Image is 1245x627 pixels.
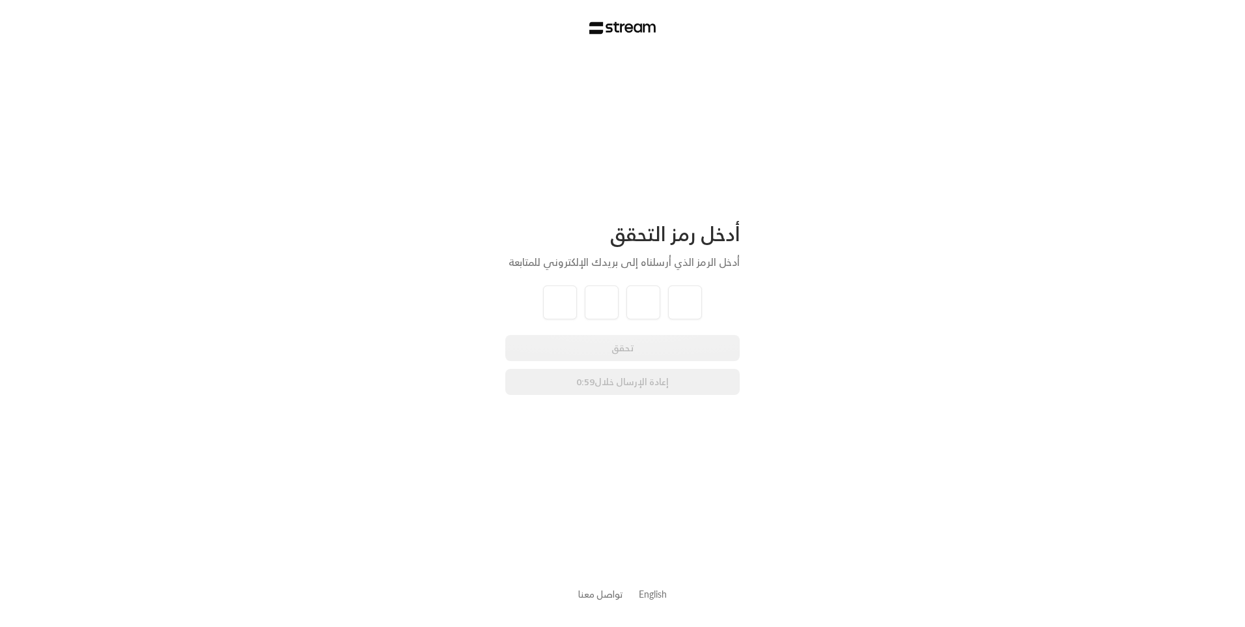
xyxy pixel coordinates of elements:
[639,582,667,606] a: English
[578,587,623,601] button: تواصل معنا
[505,254,740,270] div: أدخل الرمز الذي أرسلناه إلى بريدك الإلكتروني للمتابعة
[589,22,656,35] img: Stream Logo
[505,222,740,246] div: أدخل رمز التحقق
[578,586,623,602] a: تواصل معنا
